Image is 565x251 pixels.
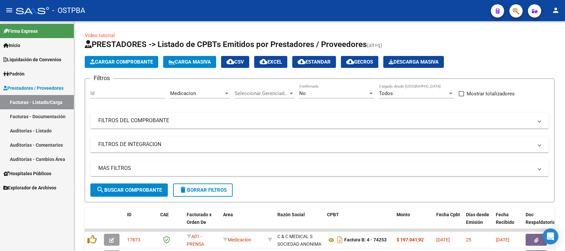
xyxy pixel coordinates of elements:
span: ID [127,212,131,217]
button: EXCEL [254,56,287,68]
span: Borrar Filtros [179,187,227,193]
datatable-header-cell: Fecha Recibido [493,208,523,237]
span: Explorador de Archivos [3,184,56,191]
span: - OSTPBA [52,3,85,18]
span: Liquidación de Convenios [3,56,61,63]
datatable-header-cell: Fecha Cpbt [434,208,463,237]
span: 17873 [127,237,140,242]
mat-icon: cloud_download [259,58,267,66]
button: Borrar Filtros [173,183,233,197]
mat-panel-title: FILTROS DE INTEGRACION [98,141,533,148]
span: Gecros [346,59,373,65]
span: Todos [379,90,393,96]
span: Padrón [3,70,24,77]
span: EXCEL [259,59,282,65]
datatable-header-cell: CAE [158,208,184,237]
span: Fecha Cpbt [436,212,460,217]
button: Buscar Comprobante [90,183,168,197]
span: Firma Express [3,27,38,35]
button: Gecros [341,56,378,68]
strong: $ 197.041,92 [397,237,424,242]
span: Hospitales Públicos [3,170,51,177]
i: Descargar documento [336,234,344,245]
span: PRESTADORES -> Listado de CPBTs Emitidos por Prestadores / Proveedores [85,40,367,49]
span: Mostrar totalizadores [467,90,515,98]
datatable-header-cell: CPBT [324,208,394,237]
datatable-header-cell: Razón Social [275,208,324,237]
div: 30707174702 [277,233,322,247]
span: Facturado x Orden De [187,212,212,225]
datatable-header-cell: Area [220,208,265,237]
button: Descarga Masiva [383,56,444,68]
mat-panel-title: FILTROS DEL COMPROBANTE [98,117,533,124]
mat-icon: delete [179,186,187,194]
button: Cargar Comprobante [85,56,158,68]
span: 25 [466,237,471,242]
mat-icon: cloud_download [298,58,306,66]
span: CAE [160,212,169,217]
span: Medicacion [170,90,196,96]
span: CSV [226,59,244,65]
mat-icon: search [96,186,104,194]
strong: Factura B: 4 - 74253 [344,237,387,243]
span: Inicio [3,42,20,49]
span: A01 - PRENSA [187,234,204,247]
span: Descarga Masiva [389,59,439,65]
span: Medicacion [223,237,251,242]
span: Prestadores / Proveedores [3,84,64,92]
span: No [299,90,306,96]
span: Buscar Comprobante [96,187,162,193]
div: Open Intercom Messenger [542,228,558,244]
app-download-masive: Descarga masiva de comprobantes (adjuntos) [383,56,444,68]
datatable-header-cell: Monto [394,208,434,237]
span: [DATE] [496,237,509,242]
span: Seleccionar Gerenciador [235,90,288,96]
button: Estandar [292,56,336,68]
span: Fecha Recibido [496,212,514,225]
span: Area [223,212,233,217]
mat-panel-title: MAS FILTROS [98,165,533,172]
button: CSV [221,56,249,68]
span: [DATE] [436,237,450,242]
span: Cargar Comprobante [90,59,153,65]
datatable-header-cell: Facturado x Orden De [184,208,220,237]
datatable-header-cell: Días desde Emisión [463,208,493,237]
span: Carga Masiva [168,59,211,65]
span: Días desde Emisión [466,212,489,225]
span: Estandar [298,59,331,65]
mat-icon: cloud_download [226,58,234,66]
mat-icon: menu [5,6,13,14]
span: Doc Respaldatoria [526,212,555,225]
div: C & C MEDICAL S SOCIEDAD ANONIMA [277,233,322,248]
h3: Filtros [90,74,113,83]
mat-expansion-panel-header: FILTROS DEL COMPROBANTE [90,113,549,128]
datatable-header-cell: ID [124,208,158,237]
span: Razón Social [277,212,305,217]
mat-icon: cloud_download [346,58,354,66]
a: Video tutorial [85,32,115,38]
datatable-header-cell: Doc Respaldatoria [523,208,563,237]
span: CPBT [327,212,339,217]
mat-expansion-panel-header: MAS FILTROS [90,160,549,176]
mat-expansion-panel-header: FILTROS DE INTEGRACION [90,136,549,152]
span: (alt+q) [367,42,382,48]
span: Monto [397,212,410,217]
mat-icon: person [552,6,560,14]
button: Carga Masiva [163,56,216,68]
